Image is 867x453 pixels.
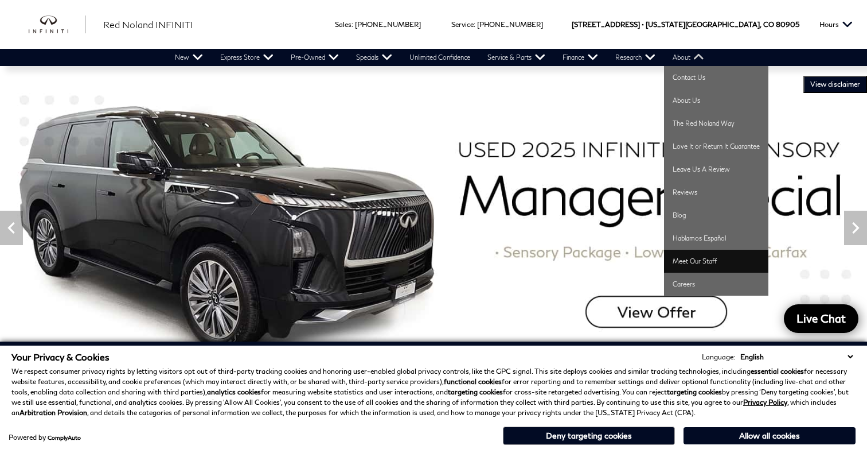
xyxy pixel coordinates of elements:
a: Service & Parts [479,49,554,66]
a: Love It or Return It Guarantee [664,135,768,158]
a: [PHONE_NUMBER] [355,20,421,29]
button: Allow all cookies [684,427,856,444]
a: Blog [664,204,768,227]
span: Your Privacy & Cookies [11,351,110,362]
a: [STREET_ADDRESS] • [US_STATE][GEOGRAPHIC_DATA], CO 80905 [572,20,799,29]
span: Service [451,20,474,29]
a: The Red Noland Way [664,112,768,135]
strong: analytics cookies [207,388,261,396]
a: ComplyAuto [48,434,81,441]
a: Express Store [212,49,282,66]
a: Finance [554,49,607,66]
strong: functional cookies [444,377,502,386]
span: Red Noland INFINITI [103,19,193,30]
a: Pre-Owned [282,49,347,66]
div: Language: [702,354,735,361]
select: Language Select [737,351,856,362]
a: Research [607,49,664,66]
button: VIEW DISCLAIMER [803,76,867,93]
a: New [166,49,212,66]
a: Reviews [664,181,768,204]
a: Red Noland INFINITI [103,18,193,32]
a: Hablamos Español [664,227,768,250]
a: [PHONE_NUMBER] [477,20,543,29]
div: Powered by [9,434,81,441]
a: About Us [664,89,768,112]
span: Live Chat [791,311,852,326]
a: Privacy Policy [743,398,787,406]
span: VIEW DISCLAIMER [810,80,860,89]
a: Contact Us [664,66,768,89]
nav: Main Navigation [166,49,713,66]
button: Deny targeting cookies [503,427,675,445]
a: Leave Us A Review [664,158,768,181]
a: About [664,49,713,66]
span: Sales [335,20,352,29]
a: infiniti [29,16,86,34]
span: : [474,20,475,29]
a: Careers [664,273,768,296]
span: : [352,20,353,29]
img: INFINITI [29,16,86,34]
strong: targeting cookies [667,388,722,396]
a: Specials [347,49,401,66]
a: Live Chat [784,304,858,333]
strong: essential cookies [751,367,804,375]
p: We respect consumer privacy rights by letting visitors opt out of third-party tracking cookies an... [11,366,856,418]
a: Meet Our Staff [664,250,768,273]
strong: Arbitration Provision [19,408,87,417]
a: Unlimited Confidence [401,49,479,66]
strong: targeting cookies [448,388,503,396]
div: Next [844,211,867,245]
